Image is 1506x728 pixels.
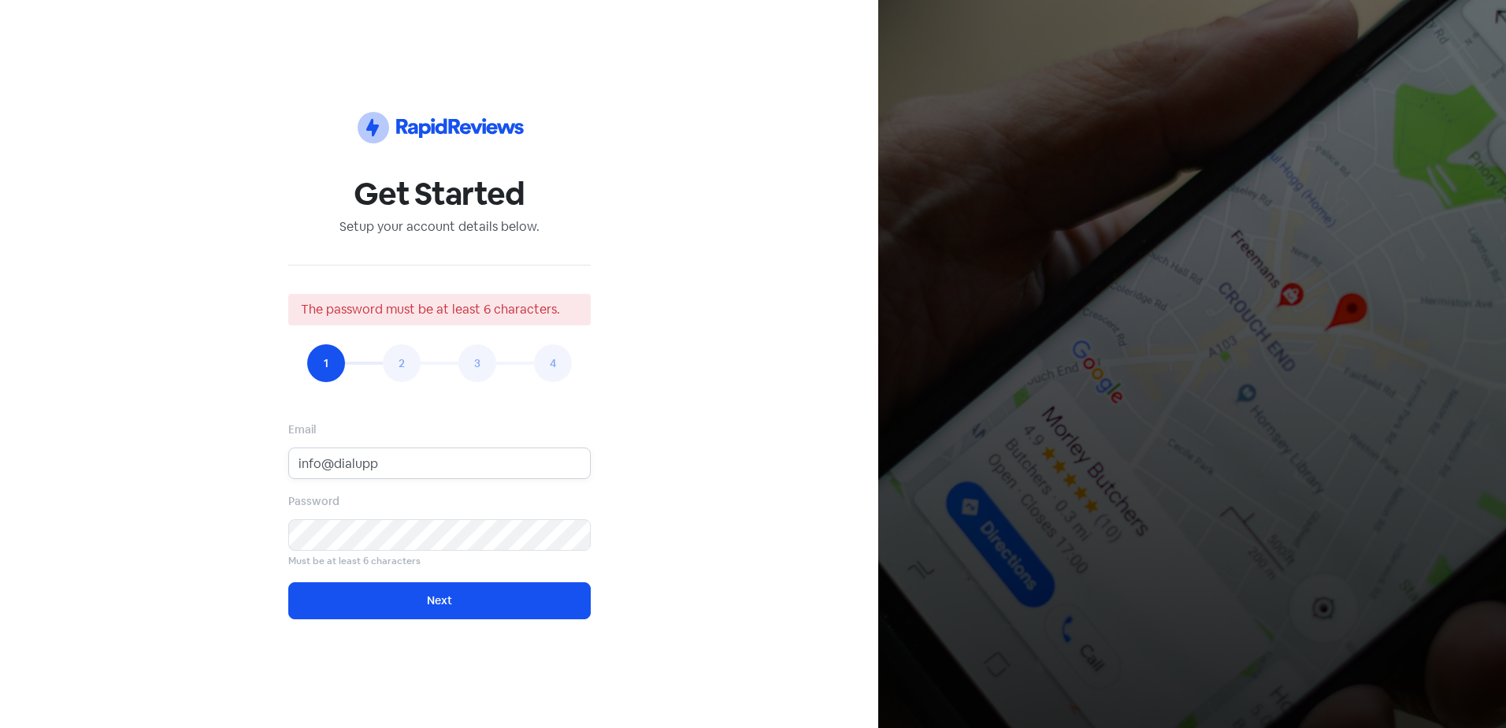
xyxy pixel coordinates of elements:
[339,218,540,235] span: Setup your account details below.
[288,294,591,325] div: The password must be at least 6 characters.
[307,344,345,382] a: 1
[534,344,572,382] a: 4
[288,493,339,510] label: Password
[383,344,421,382] a: 2
[288,582,591,619] button: Next
[458,344,496,382] a: 3
[288,448,591,479] input: Email Address
[288,554,421,569] small: Must be at least 6 characters
[288,422,316,438] label: Email
[288,175,591,213] h1: Get Started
